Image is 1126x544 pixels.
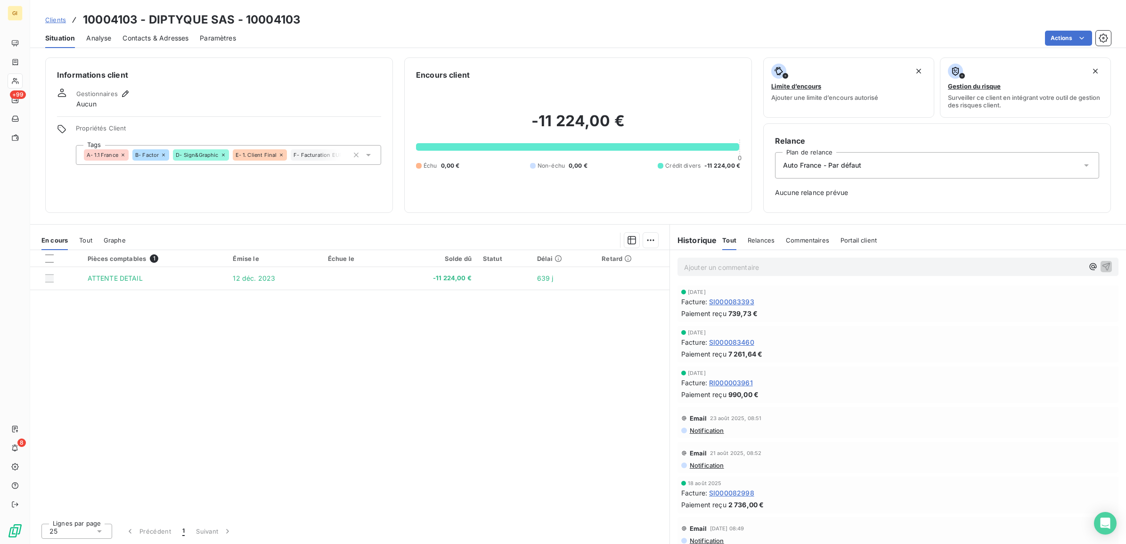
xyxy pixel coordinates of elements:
[41,236,68,244] span: En cours
[748,236,775,244] span: Relances
[722,236,736,244] span: Tout
[120,521,177,541] button: Précédent
[688,480,722,486] span: 18 août 2025
[728,309,758,318] span: 739,73 €
[86,33,111,43] span: Analyse
[681,349,726,359] span: Paiement reçu
[176,152,218,158] span: D- Sign&Graphic
[294,152,343,158] span: F- Facturation EUR
[670,235,717,246] h6: Historique
[689,427,724,434] span: Notification
[45,16,66,24] span: Clients
[728,500,764,510] span: 2 736,00 €
[688,370,706,376] span: [DATE]
[710,450,762,456] span: 21 août 2025, 08:52
[88,254,222,263] div: Pièces comptables
[681,488,707,498] span: Facture :
[840,236,877,244] span: Portail client
[940,57,1111,118] button: Gestion du risqueSurveiller ce client en intégrant votre outil de gestion des risques client.
[45,33,75,43] span: Situation
[76,99,97,109] span: Aucun
[17,438,26,447] span: 8
[681,337,707,347] span: Facture :
[771,94,878,101] span: Ajouter une limite d’encours autorisé
[150,254,158,263] span: 1
[786,236,829,244] span: Commentaires
[88,274,143,282] span: ATTENTE DETAIL
[190,521,238,541] button: Suivant
[441,162,460,170] span: 0,00 €
[104,236,126,244] span: Graphe
[775,135,1099,146] h6: Relance
[8,523,23,538] img: Logo LeanPay
[233,274,275,282] span: 12 déc. 2023
[233,255,316,262] div: Émise le
[690,414,707,422] span: Email
[483,255,526,262] div: Statut
[328,255,383,262] div: Échue le
[200,33,236,43] span: Paramètres
[681,390,726,399] span: Paiement reçu
[537,274,554,282] span: 639 j
[728,349,763,359] span: 7 261,64 €
[177,521,190,541] button: 1
[416,112,740,140] h2: -11 224,00 €
[783,161,862,170] span: Auto France - Par défaut
[76,124,381,138] span: Propriétés Client
[710,526,744,531] span: [DATE] 08:49
[76,90,118,97] span: Gestionnaires
[709,337,754,347] span: SI000083460
[569,162,587,170] span: 0,00 €
[771,82,821,90] span: Limite d’encours
[763,57,934,118] button: Limite d’encoursAjouter une limite d’encours autorisé
[690,449,707,457] span: Email
[236,152,277,158] span: E- 1. Client Final
[49,527,57,536] span: 25
[8,6,23,21] div: GI
[537,255,591,262] div: Délai
[690,525,707,532] span: Email
[83,11,301,28] h3: 10004103 - DIPTYQUE SAS - 10004103
[1094,512,1117,535] div: Open Intercom Messenger
[538,162,565,170] span: Non-échu
[948,82,1001,90] span: Gestion du risque
[709,378,753,388] span: RI000003961
[135,152,159,158] span: B- Factor
[79,236,92,244] span: Tout
[416,69,470,81] h6: Encours client
[689,462,724,469] span: Notification
[395,274,472,283] span: -11 224,00 €
[10,90,26,99] span: +99
[738,154,742,162] span: 0
[709,297,754,307] span: SI000083393
[775,188,1099,197] span: Aucune relance prévue
[341,151,349,159] input: Ajouter une valeur
[710,415,762,421] span: 23 août 2025, 08:51
[665,162,701,170] span: Crédit divers
[395,255,472,262] div: Solde dû
[728,390,759,399] span: 990,00 €
[948,94,1103,109] span: Surveiller ce client en intégrant votre outil de gestion des risques client.
[602,255,664,262] div: Retard
[681,297,707,307] span: Facture :
[681,378,707,388] span: Facture :
[424,162,437,170] span: Échu
[1045,31,1092,46] button: Actions
[688,289,706,295] span: [DATE]
[704,162,740,170] span: -11 224,00 €
[182,527,185,536] span: 1
[681,309,726,318] span: Paiement reçu
[57,69,381,81] h6: Informations client
[122,33,188,43] span: Contacts & Adresses
[688,330,706,335] span: [DATE]
[681,500,726,510] span: Paiement reçu
[709,488,754,498] span: SI000082998
[87,152,118,158] span: A- 1.1 France
[45,15,66,24] a: Clients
